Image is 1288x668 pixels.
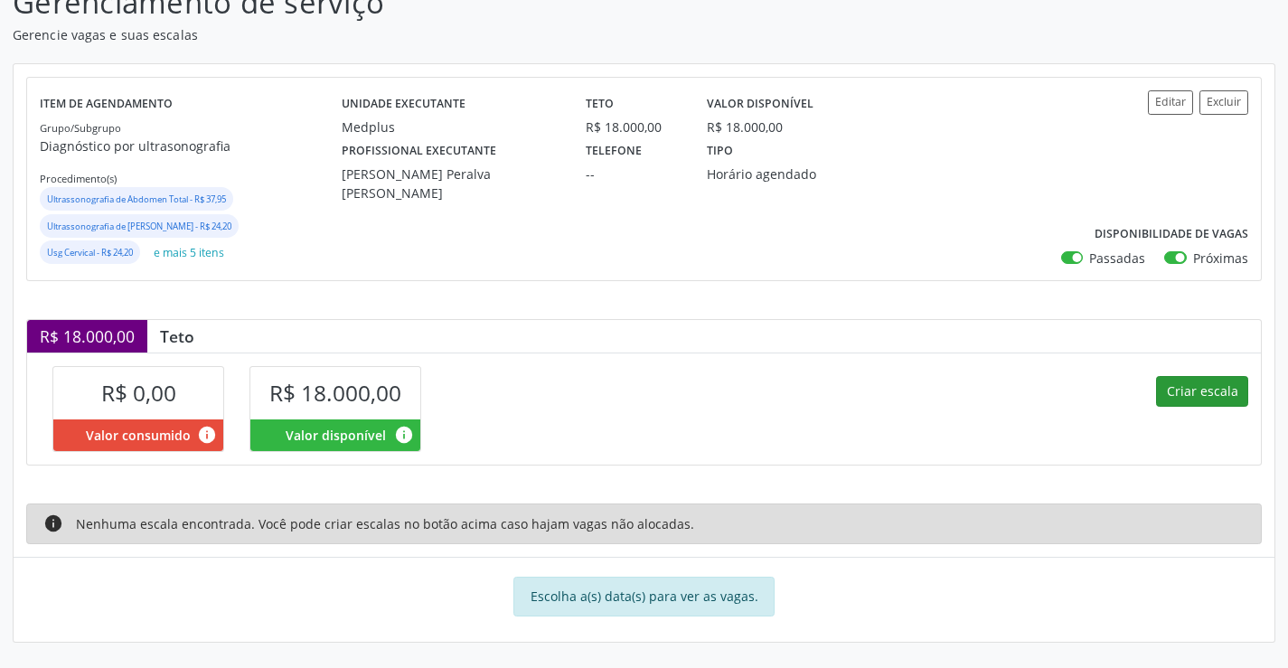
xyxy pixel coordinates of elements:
div: R$ 18.000,00 [586,118,682,136]
small: Ultrassonografia de [PERSON_NAME] - R$ 24,20 [47,221,231,232]
div: Escolha a(s) data(s) para ver as vagas. [513,577,775,616]
small: Usg Cervical - R$ 24,20 [47,247,133,259]
p: Gerencie vagas e suas escalas [13,25,897,44]
label: Disponibilidade de vagas [1095,221,1248,249]
div: Teto [147,326,207,346]
small: Procedimento(s) [40,172,117,185]
small: Grupo/Subgrupo [40,121,121,135]
label: Telefone [586,136,642,165]
button: Editar [1148,90,1193,115]
button: Criar escala [1156,376,1248,407]
div: Nenhuma escala encontrada. Você pode criar escalas no botão acima caso hajam vagas não alocadas. [26,503,1262,544]
div: Horário agendado [707,165,864,183]
label: Valor disponível [707,90,813,118]
span: Valor consumido [86,426,191,445]
div: Medplus [342,118,559,136]
small: Ultrassonografia de Abdomen Total - R$ 37,95 [47,193,226,205]
label: Item de agendamento [40,90,173,118]
div: R$ 18.000,00 [707,118,783,136]
label: Teto [586,90,614,118]
button: e mais 5 itens [146,240,231,265]
label: Próximas [1193,249,1248,268]
div: -- [586,165,682,183]
label: Tipo [707,136,733,165]
span: Valor disponível [286,426,386,445]
p: Diagnóstico por ultrasonografia [40,136,342,155]
span: R$ 0,00 [101,378,176,408]
i: info [43,513,63,533]
label: Unidade executante [342,90,465,118]
div: [PERSON_NAME] Peralva [PERSON_NAME] [342,165,559,202]
label: Passadas [1089,249,1145,268]
i: Valor consumido por agendamentos feitos para este serviço [197,425,217,445]
span: R$ 18.000,00 [269,378,401,408]
div: R$ 18.000,00 [27,320,147,353]
label: Profissional executante [342,136,496,165]
button: Excluir [1199,90,1248,115]
i: Valor disponível para agendamentos feitos para este serviço [394,425,414,445]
